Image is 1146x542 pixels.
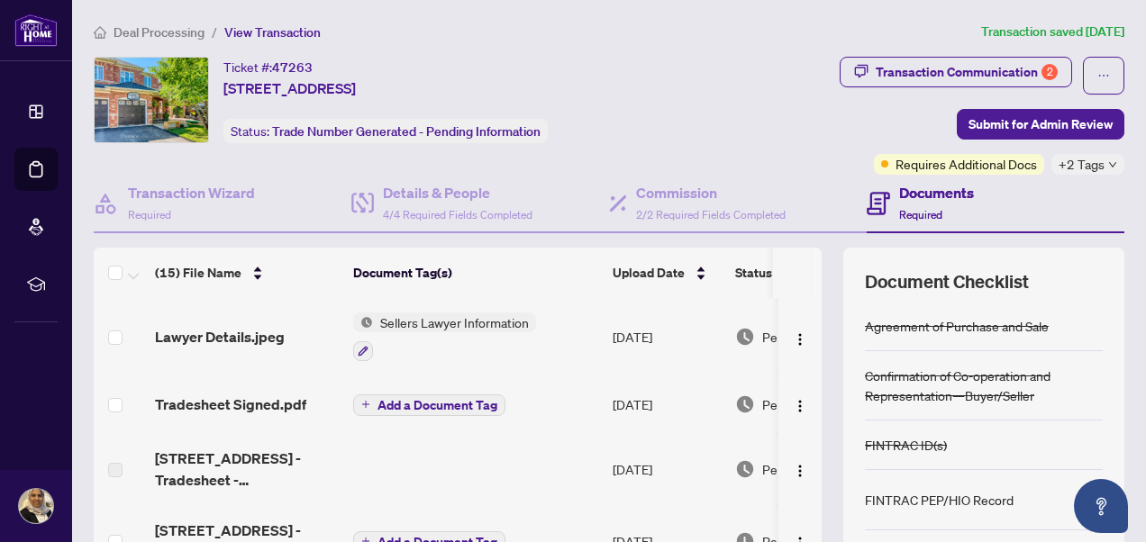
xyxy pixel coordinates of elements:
[223,77,356,99] span: [STREET_ADDRESS]
[957,109,1124,140] button: Submit for Admin Review
[95,58,208,142] img: IMG-W12303908_1.jpg
[128,208,171,221] span: Required
[899,182,974,203] h4: Documents
[636,208,786,221] span: 2/2 Required Fields Completed
[728,248,881,298] th: Status
[155,447,339,491] span: [STREET_ADDRESS] - Tradesheet - [PERSON_NAME] to review.pdf
[613,263,685,283] span: Upload Date
[865,490,1014,510] div: FINTRAC PEP/HIO Record
[373,312,536,332] span: Sellers Lawyer Information
[377,399,497,411] span: Add a Document Tag
[865,316,1049,336] div: Agreement of Purchase and Sale
[155,326,285,348] span: Lawyer Details.jpeg
[272,59,313,76] span: 47263
[735,327,755,347] img: Document Status
[786,322,814,351] button: Logo
[636,182,786,203] h4: Commission
[735,263,772,283] span: Status
[793,399,807,413] img: Logo
[786,455,814,483] button: Logo
[155,263,241,283] span: (15) File Name
[865,366,1103,405] div: Confirmation of Co-operation and Representation—Buyer/Seller
[865,435,947,455] div: FINTRAC ID(s)
[346,248,605,298] th: Document Tag(s)
[1059,154,1105,175] span: +2 Tags
[605,375,728,433] td: [DATE]
[605,248,728,298] th: Upload Date
[969,110,1113,139] span: Submit for Admin Review
[735,394,755,414] img: Document Status
[353,394,505,416] button: Add a Document Tag
[793,332,807,347] img: Logo
[383,182,532,203] h4: Details & People
[762,394,852,414] span: Pending Review
[353,312,536,361] button: Status IconSellers Lawyer Information
[605,298,728,375] td: [DATE]
[793,464,807,478] img: Logo
[224,24,321,41] span: View Transaction
[1074,479,1128,533] button: Open asap
[899,208,942,221] span: Required
[223,57,313,77] div: Ticket #:
[223,119,548,143] div: Status:
[1041,64,1058,80] div: 2
[876,58,1058,86] div: Transaction Communication
[272,123,541,140] span: Trade Number Generated - Pending Information
[1108,160,1117,169] span: down
[1097,69,1110,82] span: ellipsis
[383,208,532,221] span: 4/4 Required Fields Completed
[128,182,255,203] h4: Transaction Wizard
[114,24,205,41] span: Deal Processing
[19,489,53,523] img: Profile Icon
[605,433,728,505] td: [DATE]
[14,14,58,47] img: logo
[762,459,852,479] span: Pending Review
[981,22,1124,42] article: Transaction saved [DATE]
[865,269,1029,294] span: Document Checklist
[212,22,217,42] li: /
[94,26,106,39] span: home
[353,312,373,332] img: Status Icon
[361,400,370,409] span: plus
[155,393,306,415] span: Tradesheet Signed.pdf
[762,327,852,347] span: Pending Review
[840,57,1072,87] button: Transaction Communication2
[735,459,755,479] img: Document Status
[786,390,814,419] button: Logo
[148,248,346,298] th: (15) File Name
[896,154,1037,174] span: Requires Additional Docs
[353,393,505,416] button: Add a Document Tag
